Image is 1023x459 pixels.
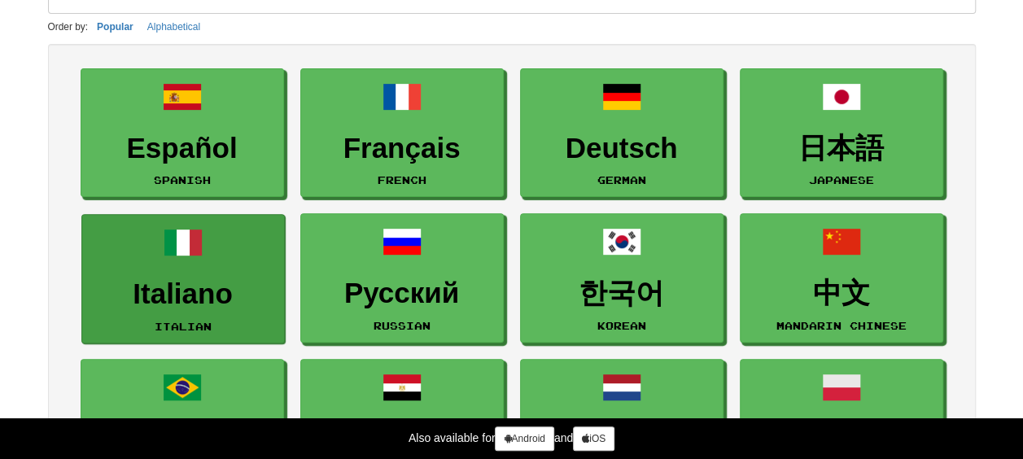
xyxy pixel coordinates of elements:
[309,278,495,309] h3: Русский
[740,213,943,343] a: 中文Mandarin Chinese
[597,320,646,331] small: Korean
[520,213,724,343] a: 한국어Korean
[529,278,715,309] h3: 한국어
[374,320,431,331] small: Russian
[155,321,212,332] small: Italian
[142,18,205,36] button: Alphabetical
[300,213,504,343] a: РусскийRussian
[154,174,211,186] small: Spanish
[378,174,426,186] small: French
[740,68,943,198] a: 日本語Japanese
[300,68,504,198] a: FrançaisFrench
[749,278,934,309] h3: 中文
[309,133,495,164] h3: Français
[529,133,715,164] h3: Deutsch
[495,426,553,451] a: Android
[573,426,614,451] a: iOS
[749,133,934,164] h3: 日本語
[520,68,724,198] a: DeutschGerman
[90,133,275,164] h3: Español
[809,174,874,186] small: Japanese
[597,174,646,186] small: German
[92,18,138,36] button: Popular
[48,21,89,33] small: Order by:
[90,278,276,310] h3: Italiano
[81,214,285,343] a: ItalianoItalian
[81,68,284,198] a: EspañolSpanish
[776,320,907,331] small: Mandarin Chinese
